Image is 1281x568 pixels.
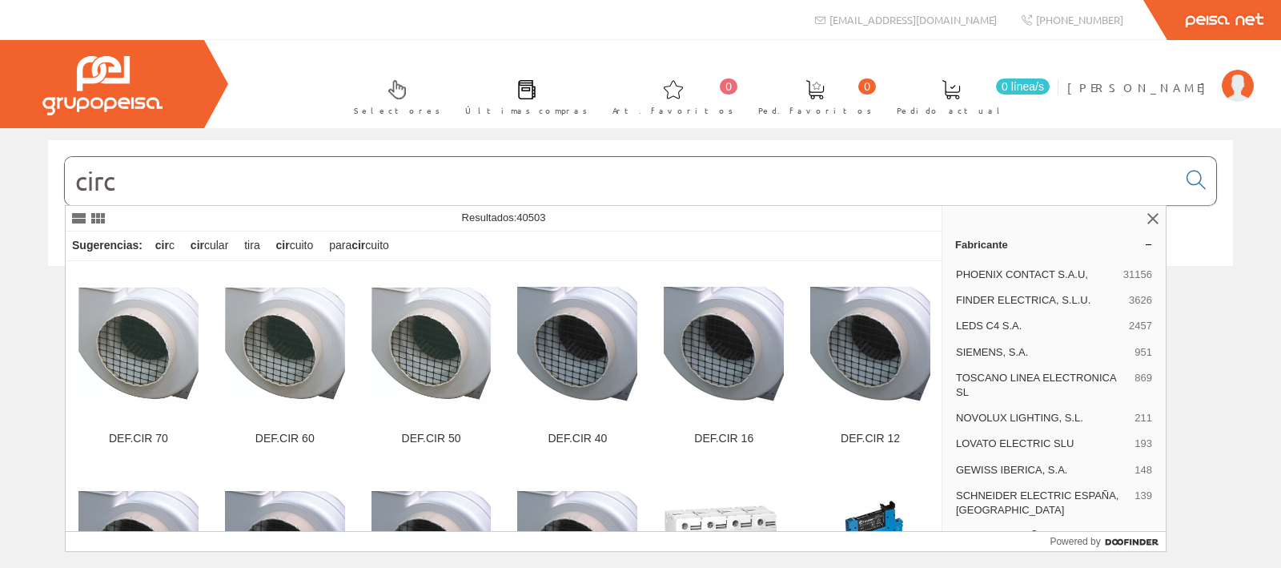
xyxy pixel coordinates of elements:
[191,239,204,252] strong: cir
[664,432,784,446] div: DEF.CIR 16
[276,239,290,252] strong: cir
[42,56,163,115] img: Grupo Peisa
[858,79,876,95] span: 0
[810,432,930,446] div: DEF.CIR 12
[720,79,737,95] span: 0
[1050,532,1166,551] a: Powered by
[1050,534,1100,549] span: Powered by
[1129,319,1152,333] span: 2457
[66,235,146,257] div: Sugerencias:
[323,232,396,260] div: para cuito
[956,371,1128,400] span: TOSCANO LINEA ELECTRONICA SL
[956,268,1117,282] span: PHOENIX CONTACT S.A.U,
[897,103,1006,119] span: Pedido actual
[516,211,545,224] span: 40503
[354,103,440,119] span: Selectores
[270,232,320,260] div: cuito
[1141,529,1152,543] span: 67
[1129,293,1152,308] span: 3626
[351,239,365,252] strong: cir
[1134,411,1152,425] span: 211
[956,345,1128,360] span: SIEMENS, S.A.
[465,103,588,119] span: Últimas compras
[65,157,1177,205] input: Buscar...
[1134,345,1152,360] span: 951
[1067,66,1254,82] a: [PERSON_NAME]
[1134,371,1152,400] span: 869
[612,103,733,119] span: Art. favoritos
[238,232,266,260] div: tira
[664,287,784,407] img: DEF.CIR 16
[155,239,169,252] strong: cir
[338,66,448,125] a: Selectores
[371,288,492,405] img: DEF.CIR 50
[996,79,1050,95] span: 0 línea/s
[956,489,1128,518] span: SCHNEIDER ELECTRIC ESPAÑA, [GEOGRAPHIC_DATA]
[942,232,1166,257] a: Fabricante
[810,287,930,407] img: DEF.CIR 12
[797,262,943,465] a: DEF.CIR 12 DEF.CIR 12
[78,432,199,446] div: DEF.CIR 70
[956,463,1128,477] span: GEWISS IBERICA, S.A.
[449,66,596,125] a: Últimas compras
[1067,79,1214,95] span: [PERSON_NAME]
[956,529,1134,543] span: CEMBRE ESPAÑA, S.L.U.
[1134,489,1152,518] span: 139
[504,262,650,465] a: DEF.CIR 40 DEF.CIR 40
[829,13,997,26] span: [EMAIL_ADDRESS][DOMAIN_NAME]
[78,288,199,405] img: DEF.CIR 70
[956,293,1122,308] span: FINDER ELECTRICA, S.L.U.
[184,232,235,260] div: cular
[1123,268,1152,282] span: 31156
[212,262,358,465] a: DEF.CIR 60 DEF.CIR 60
[651,262,797,465] a: DEF.CIR 16 DEF.CIR 16
[225,288,345,405] img: DEF.CIR 60
[225,432,345,446] div: DEF.CIR 60
[149,232,181,260] div: c
[66,262,211,465] a: DEF.CIR 70 DEF.CIR 70
[956,437,1128,451] span: LOVATO ELECTRIC SLU
[1036,13,1123,26] span: [PHONE_NUMBER]
[517,432,637,446] div: DEF.CIR 40
[956,411,1128,425] span: NOVOLUX LIGHTING, S.L.
[359,262,504,465] a: DEF.CIR 50 DEF.CIR 50
[462,211,546,224] span: Resultados:
[956,319,1122,333] span: LEDS C4 S.A.
[517,287,637,407] img: DEF.CIR 40
[371,432,492,446] div: DEF.CIR 50
[1134,437,1152,451] span: 193
[758,103,872,119] span: Ped. favoritos
[1134,463,1152,477] span: 148
[48,286,1233,300] div: © Grupo Peisa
